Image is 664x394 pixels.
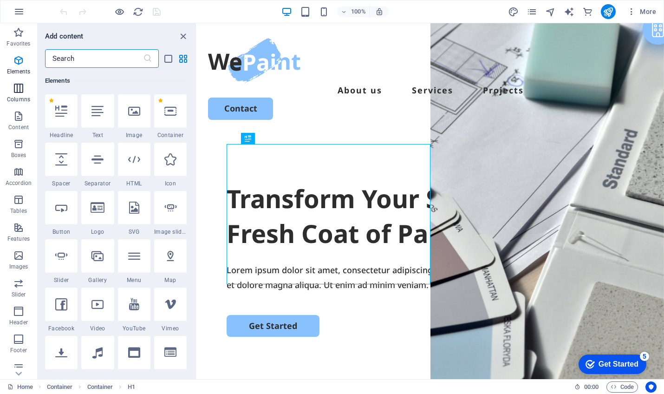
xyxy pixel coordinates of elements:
[45,131,78,139] span: Headline
[45,288,78,332] div: Facebook
[564,6,575,17] button: text_generator
[564,7,574,17] i: AI Writer
[69,2,78,11] div: 5
[154,94,187,139] div: Container
[6,179,32,187] p: Accordion
[11,151,26,159] p: Boxes
[7,5,75,24] div: Get Started 5 items remaining, 0% complete
[81,191,114,236] div: Logo
[47,381,135,393] nav: breadcrumb
[601,4,616,19] button: publish
[154,191,187,236] div: Image slider
[351,6,366,17] h6: 100%
[177,31,189,42] button: close panel
[7,68,31,75] p: Elements
[81,239,114,284] div: Gallery
[118,131,150,139] span: Image
[9,263,28,270] p: Images
[375,7,384,16] i: On resize automatically adjust zoom level to fit chosen device.
[177,53,189,64] button: grid-view
[45,191,78,236] div: Button
[7,381,33,393] a: Click to cancel selection. Double-click to open Pages
[606,381,638,393] button: Code
[81,228,114,236] span: Logo
[603,7,613,17] i: Publish
[7,235,30,243] p: Features
[81,276,114,284] span: Gallery
[7,40,30,47] p: Favorites
[582,6,593,17] button: commerce
[154,325,187,332] span: Vimeo
[49,98,54,103] span: Remove from favorites
[118,239,150,284] div: Menu
[118,325,150,332] span: YouTube
[118,191,150,236] div: SVG
[81,180,114,187] span: Separator
[154,276,187,284] span: Map
[582,7,593,17] i: Commerce
[118,228,150,236] span: SVG
[337,6,370,17] button: 100%
[118,276,150,284] span: Menu
[10,347,27,354] p: Footer
[611,381,634,393] span: Code
[45,239,78,284] div: Slider
[7,96,30,103] p: Columns
[45,180,78,187] span: Spacer
[81,131,114,139] span: Text
[154,131,187,139] span: Container
[118,180,150,187] span: HTML
[81,94,114,139] div: Text
[154,143,187,187] div: Icon
[118,288,150,332] div: YouTube
[133,7,143,17] i: Reload page
[9,319,28,326] p: Header
[158,98,163,103] span: Remove from favorites
[45,31,84,42] h6: Add content
[128,381,135,393] span: Click to select. Double-click to edit
[10,207,27,215] p: Tables
[47,381,73,393] span: Click to select. Double-click to edit
[508,6,519,17] button: design
[118,143,150,187] div: HTML
[154,180,187,187] span: Icon
[81,143,114,187] div: Separator
[591,383,592,390] span: :
[508,7,519,17] i: Design (Ctrl+Alt+Y)
[81,325,114,332] span: Video
[527,7,537,17] i: Pages (Ctrl+Alt+S)
[545,7,556,17] i: Navigator
[545,6,556,17] button: navigator
[527,6,538,17] button: pages
[645,381,657,393] button: Usercentrics
[27,10,67,19] div: Get Started
[154,239,187,284] div: Map
[623,4,660,19] button: More
[45,75,187,86] h6: Elements
[45,228,78,236] span: Button
[154,228,187,236] span: Image slider
[154,288,187,332] div: Vimeo
[45,143,78,187] div: Spacer
[45,94,78,139] div: Headline
[132,6,143,17] button: reload
[114,6,125,17] button: Click here to leave preview mode and continue editing
[87,381,113,393] span: Click to select. Double-click to edit
[8,124,29,131] p: Content
[627,7,656,16] span: More
[574,381,599,393] h6: Session time
[81,288,114,332] div: Video
[163,53,174,64] button: list-view
[12,291,26,298] p: Slider
[584,381,599,393] span: 00 00
[45,49,143,68] input: Search
[45,325,78,332] span: Facebook
[118,94,150,139] div: Image
[45,276,78,284] span: Slider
